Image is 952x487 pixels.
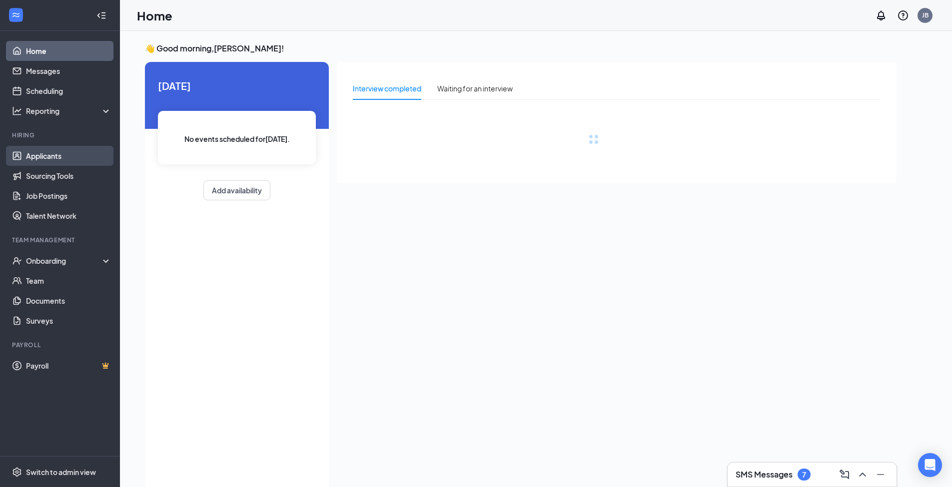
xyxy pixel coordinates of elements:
[857,469,869,481] svg: ChevronUp
[26,61,111,81] a: Messages
[437,83,513,94] div: Waiting for an interview
[26,356,111,376] a: PayrollCrown
[12,131,109,139] div: Hiring
[137,7,172,24] h1: Home
[26,256,103,266] div: Onboarding
[26,146,111,166] a: Applicants
[839,469,851,481] svg: ComposeMessage
[12,256,22,266] svg: UserCheck
[875,469,887,481] svg: Minimize
[12,467,22,477] svg: Settings
[873,467,889,483] button: Minimize
[26,291,111,311] a: Documents
[918,453,942,477] div: Open Intercom Messenger
[12,106,22,116] svg: Analysis
[26,467,96,477] div: Switch to admin view
[26,41,111,61] a: Home
[837,467,853,483] button: ComposeMessage
[922,11,929,19] div: JB
[11,10,21,20] svg: WorkstreamLogo
[203,180,270,200] button: Add availability
[145,43,897,54] h3: 👋 Good morning, [PERSON_NAME] !
[897,9,909,21] svg: QuestionInfo
[26,186,111,206] a: Job Postings
[12,341,109,349] div: Payroll
[26,206,111,226] a: Talent Network
[184,133,290,144] span: No events scheduled for [DATE] .
[353,83,421,94] div: Interview completed
[26,311,111,331] a: Surveys
[26,271,111,291] a: Team
[12,236,109,244] div: Team Management
[26,81,111,101] a: Scheduling
[855,467,871,483] button: ChevronUp
[26,106,112,116] div: Reporting
[96,10,106,20] svg: Collapse
[736,469,793,480] h3: SMS Messages
[158,78,316,93] span: [DATE]
[875,9,887,21] svg: Notifications
[26,166,111,186] a: Sourcing Tools
[802,471,806,479] div: 7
